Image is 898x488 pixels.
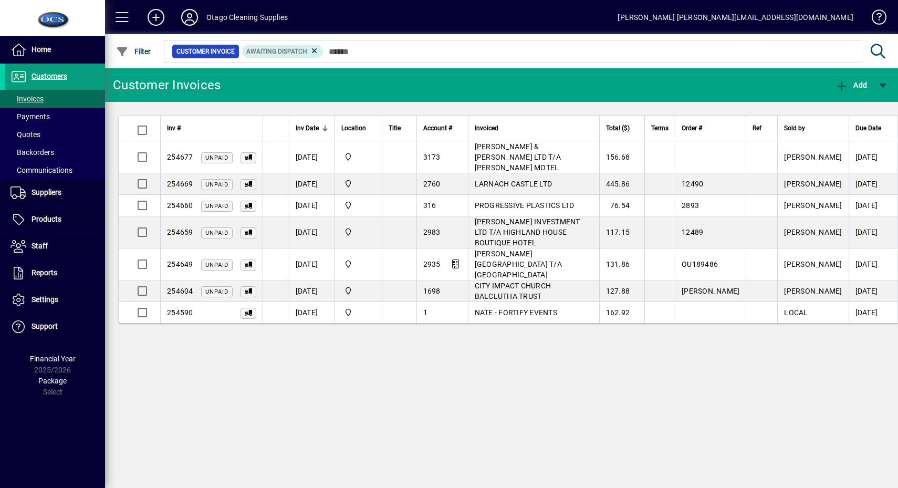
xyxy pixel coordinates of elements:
span: Head Office [341,285,375,297]
span: 254604 [167,287,193,295]
span: Settings [32,295,58,304]
a: Products [5,206,105,233]
span: Total ($) [606,122,630,134]
td: 162.92 [599,302,645,323]
span: Unpaid [205,203,228,210]
span: Due Date [855,122,881,134]
div: Inv Date [296,122,328,134]
mat-chip: Dispatch Status: Awaiting Dispatch [242,45,323,58]
span: Support [32,322,58,330]
span: 254649 [167,260,193,268]
td: 127.88 [599,281,645,302]
span: Head Office [341,151,375,163]
span: [PERSON_NAME] [784,153,842,161]
td: [DATE] [849,141,897,173]
td: 76.54 [599,195,645,216]
td: [DATE] [289,281,335,302]
td: 156.68 [599,141,645,173]
span: Unpaid [205,230,228,236]
button: Add [139,8,173,27]
td: [DATE] [289,302,335,323]
span: Filter [116,47,151,56]
span: [PERSON_NAME] [784,180,842,188]
span: 12490 [682,180,703,188]
span: [PERSON_NAME] [784,228,842,236]
span: Order # [682,122,702,134]
button: Add [833,76,870,95]
span: Location [341,122,366,134]
span: 254660 [167,201,193,210]
span: [PERSON_NAME] [784,260,842,268]
span: Backorders [11,148,54,157]
td: 131.86 [599,248,645,281]
td: [DATE] [849,302,897,323]
a: Reports [5,260,105,286]
td: [DATE] [289,141,335,173]
div: Inv # [167,122,256,134]
span: Invoices [11,95,44,103]
td: [DATE] [849,281,897,302]
span: Customers [32,72,67,80]
span: [PERSON_NAME] [784,287,842,295]
span: 1 [423,308,427,317]
div: Ref [753,122,771,134]
span: Account # [423,122,452,134]
span: Package [38,377,67,385]
span: [PERSON_NAME] & [PERSON_NAME] LTD T/A [PERSON_NAME] MOTEL [475,142,561,172]
a: Settings [5,287,105,313]
span: PROGRESSIVE PLASTICS LTD [475,201,575,210]
span: CITY IMPACT CHURCH BALCLUTHA TRUST [475,282,551,300]
a: Staff [5,233,105,259]
span: Unpaid [205,181,228,188]
span: Head Office [341,200,375,211]
span: Head Office [341,307,375,318]
span: Quotes [11,130,40,139]
span: 2760 [423,180,441,188]
a: Communications [5,161,105,179]
a: Payments [5,108,105,126]
td: [DATE] [289,173,335,195]
span: Products [32,215,61,223]
td: [DATE] [289,216,335,248]
div: Sold by [784,122,842,134]
span: Head Office [341,258,375,270]
span: [PERSON_NAME] [784,201,842,210]
span: Head Office [341,226,375,238]
span: Ref [753,122,761,134]
span: Financial Year [30,355,76,363]
div: Invoiced [475,122,593,134]
span: 2893 [682,201,699,210]
span: Terms [651,122,669,134]
a: Knowledge Base [864,2,885,36]
div: Total ($) [606,122,640,134]
span: Sold by [784,122,805,134]
span: Head Office [341,178,375,190]
a: Support [5,314,105,340]
span: Payments [11,112,50,121]
td: [DATE] [289,248,335,281]
span: Customer Invoice [176,46,235,57]
a: Suppliers [5,180,105,206]
span: Inv # [167,122,181,134]
span: 2935 [423,260,441,268]
span: 254677 [167,153,193,161]
a: Quotes [5,126,105,143]
span: 12489 [682,228,703,236]
div: Account # [423,122,462,134]
span: 254659 [167,228,193,236]
span: Title [389,122,401,134]
a: Invoices [5,90,105,108]
span: Unpaid [205,288,228,295]
span: Invoiced [475,122,498,134]
td: [DATE] [849,216,897,248]
td: [DATE] [849,195,897,216]
button: Profile [173,8,206,27]
td: [DATE] [289,195,335,216]
span: 3173 [423,153,441,161]
span: OU189486 [682,260,718,268]
div: Location [341,122,375,134]
td: 445.86 [599,173,645,195]
span: Awaiting Dispatch [246,48,307,55]
span: LARNACH CASTLE LTD [475,180,552,188]
span: Add [836,81,867,89]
